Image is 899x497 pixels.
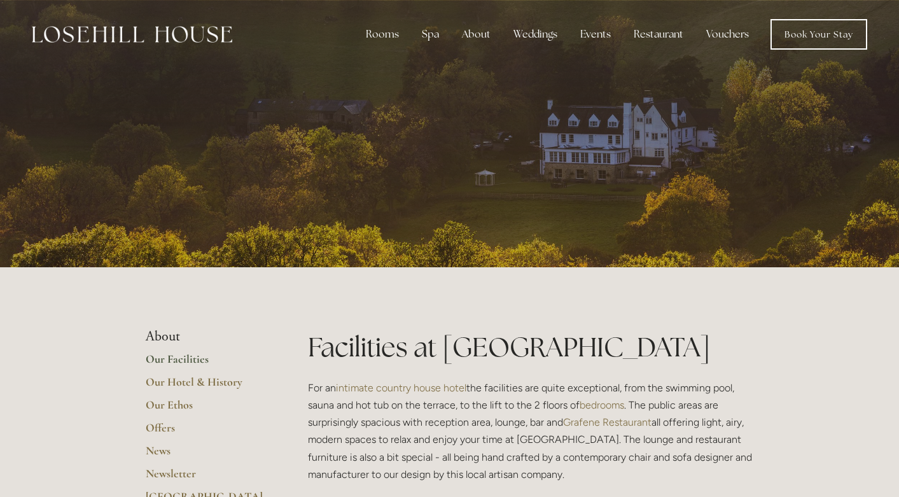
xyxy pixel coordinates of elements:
[146,421,267,444] a: Offers
[32,26,232,43] img: Losehill House
[696,22,759,47] a: Vouchers
[308,379,754,483] p: For an the facilities are quite exceptional, from the swimming pool, sauna and hot tub on the ter...
[146,375,267,398] a: Our Hotel & History
[146,466,267,489] a: Newsletter
[563,416,652,428] a: Grafene Restaurant
[452,22,501,47] div: About
[146,444,267,466] a: News
[770,19,867,50] a: Book Your Stay
[624,22,693,47] div: Restaurant
[336,382,466,394] a: intimate country house hotel
[580,399,624,411] a: bedrooms
[146,328,267,345] li: About
[570,22,621,47] div: Events
[356,22,409,47] div: Rooms
[146,398,267,421] a: Our Ethos
[146,352,267,375] a: Our Facilities
[503,22,568,47] div: Weddings
[308,328,754,366] h1: Facilities at [GEOGRAPHIC_DATA]
[412,22,449,47] div: Spa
